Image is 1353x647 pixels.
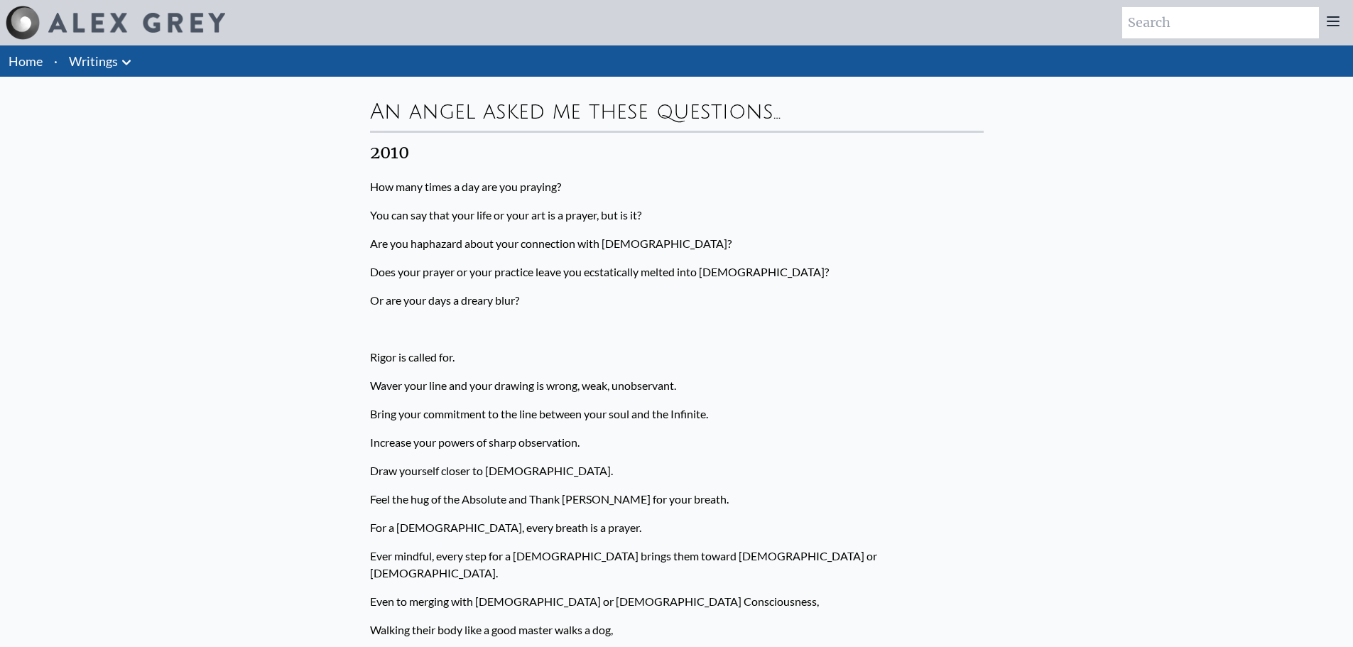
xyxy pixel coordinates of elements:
p: Draw yourself closer to [DEMOGRAPHIC_DATA]. [370,457,984,485]
p: Walking their body like a good master walks a dog, [370,616,984,644]
p: Are you haphazard about your connection with [DEMOGRAPHIC_DATA]? [370,229,984,258]
p: Even to merging with [DEMOGRAPHIC_DATA] or [DEMOGRAPHIC_DATA] Consciousness, [370,587,984,616]
p: Feel the hug of the Absolute and Thank [PERSON_NAME] for your breath. [370,485,984,513]
p: Bring your commitment to the line between your soul and the Infinite. [370,400,984,428]
p: How many times a day are you praying? [370,173,984,201]
div: An angel asked me these questions… [370,88,984,131]
p: Or are your days a dreary blur? [370,286,984,315]
p: Does your prayer or your practice leave you ecstatically melted into [DEMOGRAPHIC_DATA]? [370,258,984,286]
p: Rigor is called for. [370,343,984,371]
p: Waver your line and your drawing is wrong, weak, unobservant. [370,371,984,400]
p: For a [DEMOGRAPHIC_DATA], every breath is a prayer. [370,513,984,542]
p: Ever mindful, every step for a [DEMOGRAPHIC_DATA] brings them toward [DEMOGRAPHIC_DATA] or [DEMOG... [370,542,984,587]
input: Search [1122,7,1319,38]
a: Writings [69,51,118,71]
a: Home [9,53,43,69]
p: You can say that your life or your art is a prayer, but is it? [370,201,984,229]
div: 2010 [370,141,984,164]
li: · [48,45,63,77]
p: Increase your powers of sharp observation. [370,428,984,457]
